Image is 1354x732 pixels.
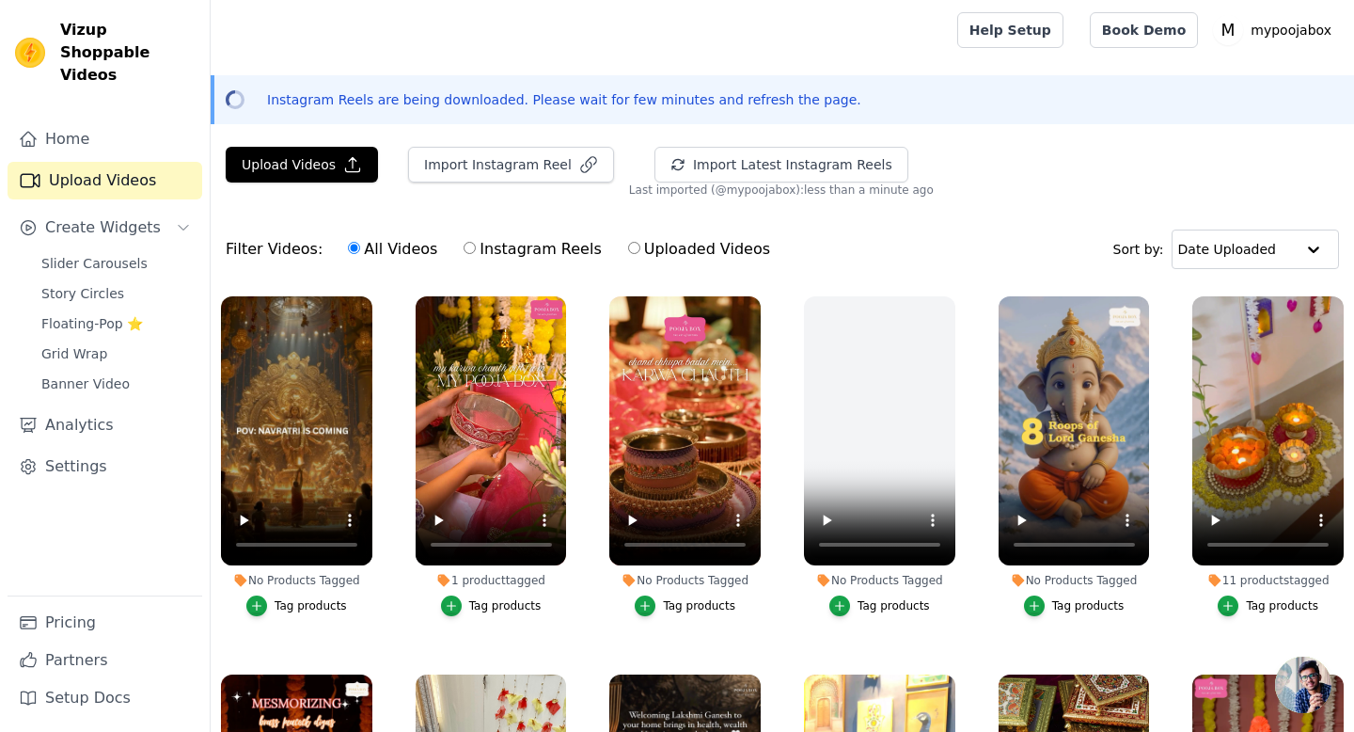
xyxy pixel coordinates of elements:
[464,242,476,254] input: Instagram Reels
[408,147,614,183] button: Import Instagram Reel
[347,237,438,262] label: All Videos
[246,596,347,616] button: Tag products
[8,642,202,679] a: Partners
[30,310,202,337] a: Floating-Pop ⭐
[41,344,107,363] span: Grid Wrap
[1213,13,1339,47] button: M mypoojabox
[30,250,202,277] a: Slider Carousels
[804,573,955,588] div: No Products Tagged
[8,679,202,717] a: Setup Docs
[275,598,347,613] div: Tag products
[1052,598,1125,613] div: Tag products
[1024,596,1125,616] button: Tag products
[226,228,780,271] div: Filter Videos:
[226,147,378,183] button: Upload Videos
[1192,573,1344,588] div: 11 products tagged
[8,209,202,247] button: Create Widgets
[30,280,202,307] a: Story Circles
[8,406,202,444] a: Analytics
[1090,12,1198,48] a: Book Demo
[469,598,542,613] div: Tag products
[627,237,771,262] label: Uploaded Videos
[30,341,202,367] a: Grid Wrap
[441,596,542,616] button: Tag products
[41,284,124,303] span: Story Circles
[635,596,735,616] button: Tag products
[1246,598,1318,613] div: Tag products
[463,237,602,262] label: Instagram Reels
[1243,13,1339,47] p: mypoojabox
[629,183,934,198] span: Last imported (@ mypoojabox ): less than a minute ago
[1113,230,1340,269] div: Sort by:
[654,147,908,183] button: Import Latest Instagram Reels
[858,598,930,613] div: Tag products
[999,573,1150,588] div: No Products Tagged
[8,448,202,485] a: Settings
[45,216,161,239] span: Create Widgets
[1221,21,1236,40] text: M
[829,596,930,616] button: Tag products
[41,314,143,333] span: Floating-Pop ⭐
[221,573,372,588] div: No Products Tagged
[60,19,195,87] span: Vizup Shoppable Videos
[957,12,1063,48] a: Help Setup
[1275,657,1331,713] div: Open chat
[267,90,861,109] p: Instagram Reels are being downloaded. Please wait for few minutes and refresh the page.
[663,598,735,613] div: Tag products
[41,254,148,273] span: Slider Carousels
[41,374,130,393] span: Banner Video
[416,573,567,588] div: 1 product tagged
[30,371,202,397] a: Banner Video
[348,242,360,254] input: All Videos
[1218,596,1318,616] button: Tag products
[8,162,202,199] a: Upload Videos
[609,573,761,588] div: No Products Tagged
[628,242,640,254] input: Uploaded Videos
[8,120,202,158] a: Home
[8,604,202,642] a: Pricing
[15,38,45,68] img: Vizup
